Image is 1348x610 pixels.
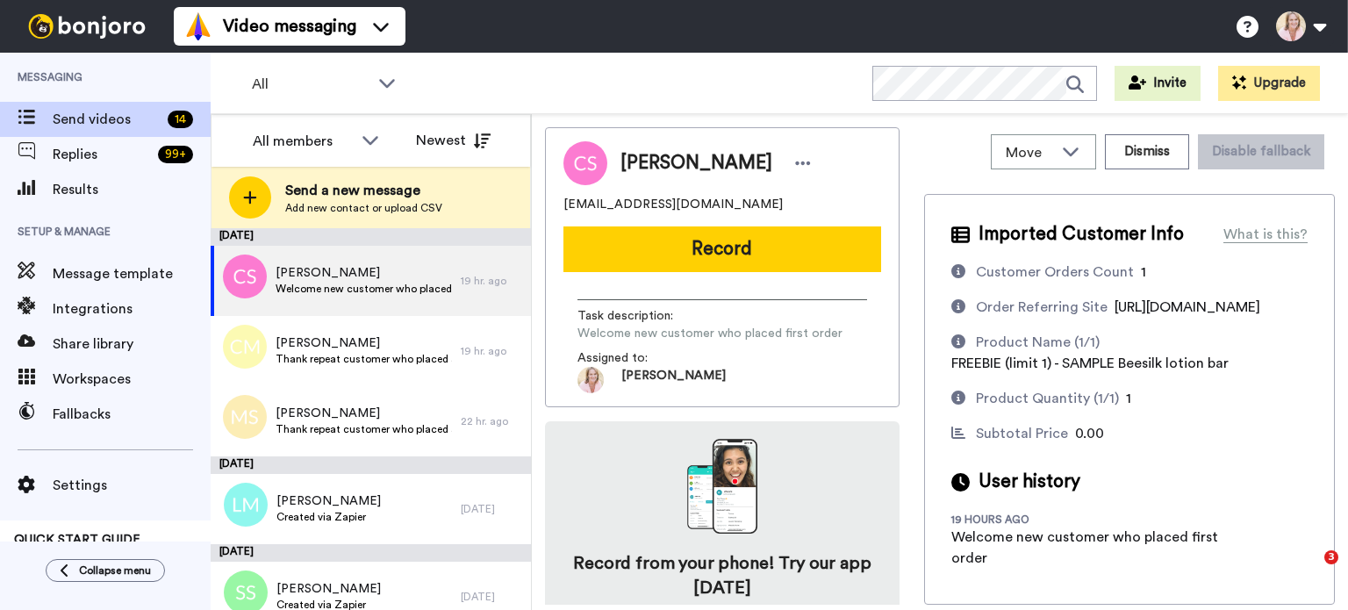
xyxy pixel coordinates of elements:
span: Add new contact or upload CSV [285,201,442,215]
div: 99 + [158,146,193,163]
span: [PERSON_NAME] [276,264,452,282]
div: 22 hr. ago [461,414,522,428]
h4: Record from your phone! Try our app [DATE] [563,551,882,600]
span: Settings [53,475,211,496]
span: User history [979,469,1080,495]
img: cm.png [223,325,267,369]
span: [EMAIL_ADDRESS][DOMAIN_NAME] [563,196,783,213]
span: Workspaces [53,369,211,390]
span: Results [53,179,211,200]
span: Thank repeat customer who placed a order [276,352,452,366]
span: Thank repeat customer who placed a order [276,422,452,436]
img: Image of Carol Shane [563,141,607,185]
div: 19 hours ago [951,513,1065,527]
span: Integrations [53,298,211,319]
div: 14 [168,111,193,128]
button: Newest [403,123,504,158]
span: Send videos [53,109,161,130]
span: Move [1006,142,1053,163]
span: Send a new message [285,180,442,201]
span: 1 [1126,391,1131,405]
span: [PERSON_NAME] [621,367,726,393]
span: 1 [1141,265,1146,279]
span: [PERSON_NAME] [276,334,452,352]
span: [URL][DOMAIN_NAME] [1115,300,1260,314]
span: Created via Zapier [276,510,381,524]
img: lm.png [224,483,268,527]
span: Assigned to: [577,349,700,367]
img: 36332abc-720e-4467-8b9e-22af4a6fe9c0-1676034223.jpg [577,367,604,393]
button: Collapse menu [46,559,165,582]
img: cs.png [223,255,267,298]
div: [DATE] [211,544,531,562]
span: Imported Customer Info [979,221,1184,248]
div: [DATE] [211,228,531,246]
img: download [687,439,757,534]
img: vm-color.svg [184,12,212,40]
span: [PERSON_NAME] [620,150,772,176]
button: Invite [1115,66,1201,101]
span: Replies [53,144,151,165]
div: [DATE] [461,590,522,604]
span: Welcome new customer who placed first order [577,325,842,342]
span: [PERSON_NAME] [276,580,381,598]
div: All members [253,131,353,152]
div: What is this? [1223,224,1308,245]
iframe: Intercom live chat [1288,550,1330,592]
span: 3 [1324,550,1338,564]
img: bj-logo-header-white.svg [21,14,153,39]
span: QUICK START GUIDE [14,534,140,546]
button: Dismiss [1105,134,1189,169]
div: 19 hr. ago [461,274,522,288]
span: [PERSON_NAME] [276,405,452,422]
div: Welcome new customer who placed first order [951,527,1232,569]
div: Order Referring Site [976,297,1108,318]
img: ms.png [223,395,267,439]
div: Product Quantity (1/1) [976,388,1119,409]
div: Product Name (1/1) [976,332,1100,353]
span: FREEBIE (limit 1) - SAMPLE Beesilk lotion bar [951,356,1229,370]
span: Task description : [577,307,700,325]
span: Video messaging [223,14,356,39]
span: Message template [53,263,211,284]
button: Record [563,226,881,272]
div: Customer Orders Count [976,262,1134,283]
span: Collapse menu [79,563,151,578]
div: Subtotal Price [976,423,1068,444]
span: 0.00 [1075,427,1104,441]
span: Welcome new customer who placed first order [276,282,452,296]
span: [PERSON_NAME] [276,492,381,510]
div: [DATE] [461,502,522,516]
span: Share library [53,334,211,355]
span: All [252,74,369,95]
button: Disable fallback [1198,134,1324,169]
div: 19 hr. ago [461,344,522,358]
button: Upgrade [1218,66,1320,101]
span: Fallbacks [53,404,211,425]
div: [DATE] [211,456,531,474]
